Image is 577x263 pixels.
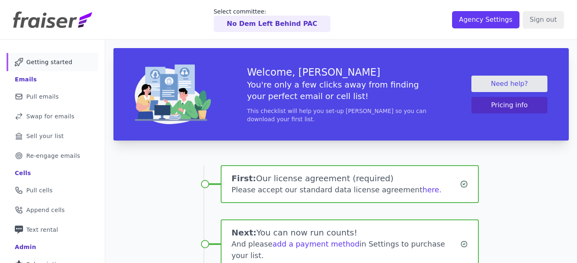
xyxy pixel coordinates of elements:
[231,228,256,238] span: Next:
[231,227,460,238] h1: You can now run counts!
[247,66,435,79] h3: Welcome, [PERSON_NAME]
[231,173,460,184] h1: Our license agreement (required)
[7,147,98,165] a: Re-engage emails
[7,221,98,239] a: Text rental
[227,19,317,29] p: No Dem Left Behind PAC
[26,226,58,234] span: Text rental
[135,65,211,124] img: img
[214,7,330,16] p: Select committee:
[7,181,98,199] a: Pull cells
[523,11,564,28] input: Sign out
[26,92,59,101] span: Pull emails
[452,11,519,28] input: Agency Settings
[247,79,435,102] h5: You're only a few clicks away from finding your perfect email or cell list!
[26,58,72,66] span: Getting started
[272,240,360,248] a: add a payment method
[7,201,98,219] a: Append cells
[26,186,53,194] span: Pull cells
[26,112,74,120] span: Swap for emails
[7,127,98,145] a: Sell your list
[13,12,92,28] img: Fraiser Logo
[26,132,64,140] span: Sell your list
[231,184,460,196] div: Please accept our standard data license agreement
[15,75,37,83] div: Emails
[26,152,80,160] span: Re-engage emails
[471,76,547,92] a: Need help?
[214,7,330,32] a: Select committee: No Dem Left Behind PAC
[7,88,98,106] a: Pull emails
[247,107,435,123] p: This checklist will help you set-up [PERSON_NAME] so you can download your first list.
[26,206,65,214] span: Append cells
[15,243,36,251] div: Admin
[7,107,98,125] a: Swap for emails
[15,169,31,177] div: Cells
[231,238,460,261] div: And please in Settings to purchase your list.
[7,53,98,71] a: Getting started
[471,97,547,113] button: Pricing info
[231,173,256,183] span: First:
